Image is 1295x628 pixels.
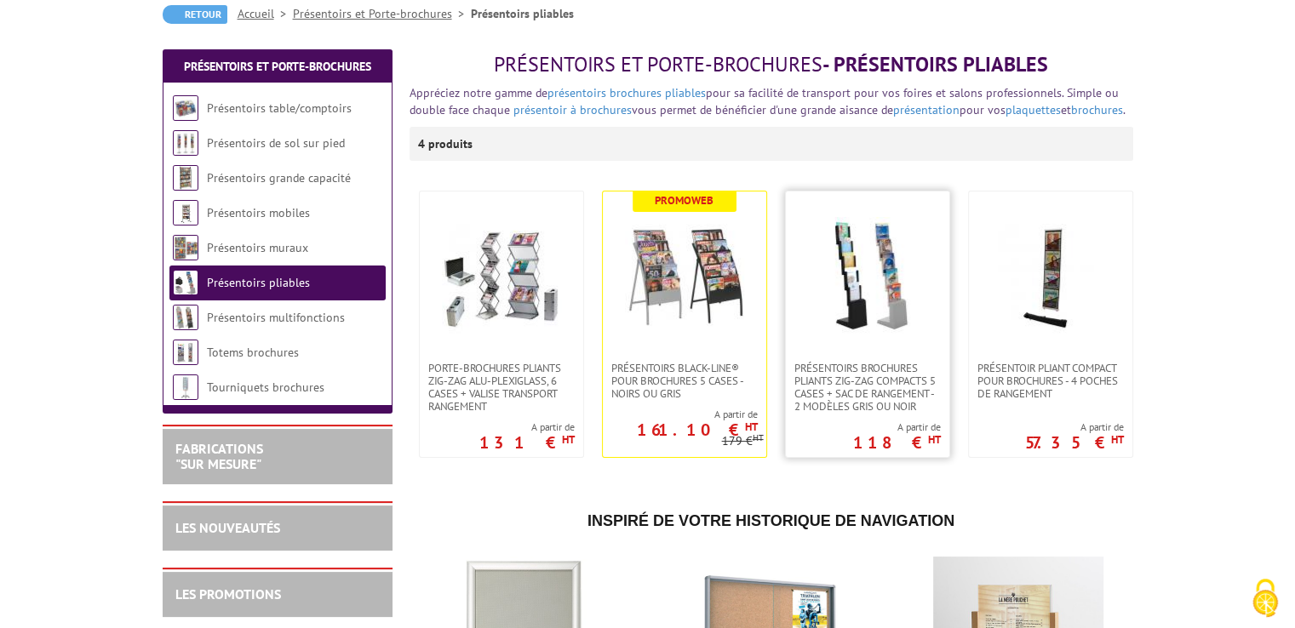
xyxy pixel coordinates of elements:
[513,102,632,117] a: présentoir à brochures
[625,217,744,336] img: Présentoirs Black-Line® pour brochures 5 Cases - Noirs ou Gris
[175,519,280,536] a: LES NOUVEAUTÉS
[603,362,766,400] a: Présentoirs Black-Line® pour brochures 5 Cases - Noirs ou Gris
[722,435,764,448] p: 179 €
[745,420,758,434] sup: HT
[173,270,198,295] img: Présentoirs pliables
[853,420,941,434] span: A partir de
[587,512,954,529] span: Inspiré de votre historique de navigation
[173,95,198,121] img: Présentoirs table/comptoirs
[207,205,310,220] a: Présentoirs mobiles
[494,51,822,77] span: Présentoirs et Porte-brochures
[1025,437,1124,448] p: 57.35 €
[207,240,308,255] a: Présentoirs muraux
[547,85,706,100] a: présentoirs brochures pliables
[1071,102,1123,117] a: brochures
[410,54,1133,76] h1: - Présentoirs pliables
[163,5,227,24] a: Retour
[410,85,1126,117] font: Appréciez notre gamme de pour sa facilité de transport pour vos foires et salons professionnels. ...
[969,362,1132,400] a: Présentoir pliant compact pour brochures - 4 poches de rangement
[1235,570,1295,628] button: Cookies (fenêtre modale)
[991,217,1110,336] img: Présentoir pliant compact pour brochures - 4 poches de rangement
[977,362,1124,400] span: Présentoir pliant compact pour brochures - 4 poches de rangement
[753,431,764,443] sup: HT
[207,380,324,395] a: Tourniquets brochures
[1025,420,1124,434] span: A partir de
[1006,102,1061,117] a: plaquettes
[1111,432,1124,447] sup: HT
[207,135,345,151] a: Présentoirs de sol sur pied
[173,200,198,226] img: Présentoirs mobiles
[442,217,561,336] img: Porte-Brochures pliants ZIG-ZAG Alu-Plexiglass, 6 cases + valise transport rangement
[893,102,960,117] a: présentation
[611,362,758,400] span: Présentoirs Black-Line® pour brochures 5 Cases - Noirs ou Gris
[471,5,574,22] li: Présentoirs pliables
[173,130,198,156] img: Présentoirs de sol sur pied
[853,437,941,448] p: 118 €
[479,420,575,434] span: A partir de
[428,362,575,413] span: Porte-Brochures pliants ZIG-ZAG Alu-Plexiglass, 6 cases + valise transport rangement
[175,585,281,602] a: LES PROMOTIONS
[655,193,713,208] b: Promoweb
[293,6,471,21] a: Présentoirs et Porte-brochures
[207,170,351,186] a: Présentoirs grande capacité
[207,345,299,360] a: Totems brochures
[207,310,345,325] a: Présentoirs multifonctions
[420,362,583,413] a: Porte-Brochures pliants ZIG-ZAG Alu-Plexiglass, 6 cases + valise transport rangement
[808,217,927,336] img: Présentoirs brochures pliants Zig-Zag compacts 5 cases + sac de rangement - 2 Modèles Gris ou Noir
[479,437,575,448] p: 131 €
[173,165,198,191] img: Présentoirs grande capacité
[786,362,949,413] a: Présentoirs brochures pliants Zig-Zag compacts 5 cases + sac de rangement - 2 Modèles Gris ou Noir
[562,432,575,447] sup: HT
[794,362,941,413] span: Présentoirs brochures pliants Zig-Zag compacts 5 cases + sac de rangement - 2 Modèles Gris ou Noir
[207,100,352,116] a: Présentoirs table/comptoirs
[173,305,198,330] img: Présentoirs multifonctions
[173,235,198,260] img: Présentoirs muraux
[1244,577,1286,619] img: Cookies (fenêtre modale)
[173,374,198,400] img: Tourniquets brochures
[184,59,371,74] a: Présentoirs et Porte-brochures
[207,275,310,290] a: Présentoirs pliables
[173,340,198,365] img: Totems brochures
[175,440,263,472] a: FABRICATIONS"Sur Mesure"
[418,127,482,161] p: 4 produits
[238,6,293,21] a: Accueil
[637,425,758,435] p: 161.10 €
[928,432,941,447] sup: HT
[603,408,758,421] span: A partir de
